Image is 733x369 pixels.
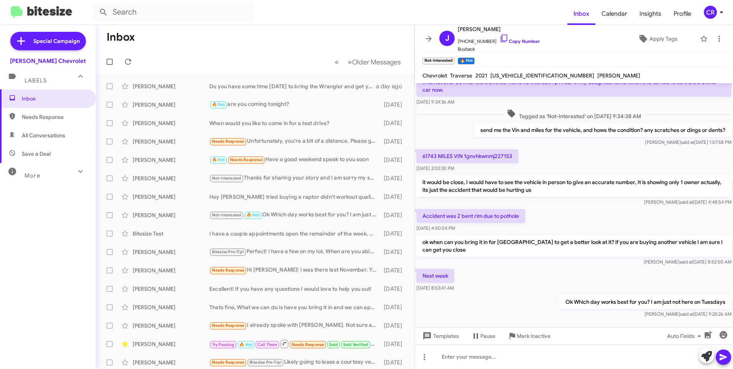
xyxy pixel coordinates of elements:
small: 🔥 Hot [458,58,474,64]
small: Not-Interested [422,58,455,64]
div: [PERSON_NAME] [133,175,209,182]
span: Needs Response [212,139,245,144]
span: All Conversations [22,132,65,139]
div: Thats fine, What we can do is have you bring it in and we can appraise it for you. While you are ... [209,303,380,311]
div: [PERSON_NAME] [133,119,209,127]
span: Bitesize Pro-Tip! [212,249,244,254]
span: said at [680,199,693,205]
div: I have a couple appointments open the remainder of the week, Which day works for you? [209,230,380,237]
button: CR [697,6,725,19]
span: [DATE] 8:53:41 AM [416,285,454,291]
span: J [445,32,449,44]
a: Special Campaign [10,32,86,50]
span: [PERSON_NAME] [597,72,640,79]
span: Pause [480,329,495,343]
span: said at [681,139,694,145]
span: Inbox [22,95,87,102]
span: Not-Interested [212,176,242,181]
div: Perfect! I have a few on my lot, When are you able to come and test drive some. I would just need... [209,247,380,256]
span: Sold [329,342,338,347]
span: « [335,57,339,67]
span: Needs Response [212,323,245,328]
span: Needs Response [22,113,87,121]
div: [DATE] [380,322,408,329]
div: [PERSON_NAME] [133,340,209,348]
div: Do you have some time [DATE] to bring the Wrangler and get you a quick appraisal? [209,82,376,90]
div: Excellent! If you have any questions I would love to help you out! [209,285,380,293]
div: [DATE] [380,359,408,366]
button: Pause [465,329,501,343]
div: Hey [PERSON_NAME] tried buying a raptor didn't workout quality auto mall gave me the price I wanted [209,193,380,201]
div: [DATE] [380,248,408,256]
span: [DATE] 4:50:54 PM [416,225,455,231]
a: Copy Number [500,38,540,44]
span: Try Pausing [212,342,234,347]
span: Needs Response [292,342,324,347]
div: [PERSON_NAME] [133,267,209,274]
span: Tagged as 'Not-Interested' on [DATE] 9:34:38 AM [504,109,644,120]
a: Insights [633,3,667,25]
div: [DATE] [380,340,408,348]
span: [PERSON_NAME] [DATE] 8:52:50 AM [644,259,731,265]
div: When would you like to come in for a test drive? [209,119,380,127]
span: Needs Response [212,360,245,365]
span: [PERSON_NAME] [DATE] 1:57:58 PM [645,139,731,145]
div: Likely going to lease a courtesy vehicle equinox EV [209,358,380,367]
span: [PERSON_NAME] [458,25,540,34]
span: [US_VEHICLE_IDENTIFICATION_NUMBER] [490,72,594,79]
div: [DATE] [380,211,408,219]
span: Buyback [458,45,540,53]
span: Special Campaign [33,37,80,45]
span: Traverse [450,72,472,79]
div: [DATE] [380,119,408,127]
p: If its not over 25 k for the traverse i have no interest. I pvt car in my daughtes name when she ... [416,75,731,97]
div: [PERSON_NAME] [133,82,209,90]
div: [PERSON_NAME] [133,303,209,311]
div: Unfortunately, you're a bit of a distance. Please give me more information on the car if possible... [209,137,380,146]
span: Sold Verified [343,342,368,347]
div: [PERSON_NAME] [133,156,209,164]
span: 2021 [475,72,487,79]
span: Save a Deal [22,150,51,158]
span: said at [679,259,693,265]
div: [PERSON_NAME] [133,248,209,256]
div: CR [704,6,717,19]
span: Call Them [258,342,278,347]
span: [PERSON_NAME] [DATE] 9:25:26 AM [644,311,731,317]
span: [DATE] 9:34:36 AM [416,99,454,105]
div: [PERSON_NAME] [133,193,209,201]
nav: Page navigation example [330,54,405,70]
button: Templates [415,329,465,343]
div: [PERSON_NAME] [133,211,209,219]
span: 🔥 Hot [239,342,252,347]
div: [PERSON_NAME] Chevrolet [10,57,86,65]
p: Ok Which day works best for you? I am just not here on Tuesdays [559,295,731,309]
input: Search [93,3,254,21]
p: 61743 MILES VIN 1gnvhkwnmj227153 [416,149,518,163]
div: are you coming tonight? [209,100,380,109]
span: Needs Response [230,157,263,162]
p: it would be close, I would have to see the vehicle in person to give an accurate number, It is sh... [416,175,731,197]
a: Inbox [567,3,595,25]
span: Bitesize Pro-Tip! [250,360,281,365]
span: [DATE] 2:02:30 PM [416,165,454,171]
button: Apply Tags [618,32,696,46]
span: [PHONE_NUMBER] [458,34,540,45]
div: Hi [PERSON_NAME]! I was there last November. Your staff didnt want to deal with me and get me the... [209,266,380,275]
span: 🔥 Hot [212,157,225,162]
span: Needs Response [212,268,245,273]
div: [DATE] [380,138,408,145]
span: said at [680,311,694,317]
div: [DATE] [380,193,408,201]
button: Mark Inactive [501,329,557,343]
span: Auto Fields [667,329,704,343]
span: Calendar [595,3,633,25]
p: ok when can you bring it in for [GEOGRAPHIC_DATA] to get a better look at it? if you are buying a... [416,235,731,257]
div: [PERSON_NAME] [133,359,209,366]
span: » [348,57,352,67]
button: Auto Fields [661,329,710,343]
a: Profile [667,3,697,25]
